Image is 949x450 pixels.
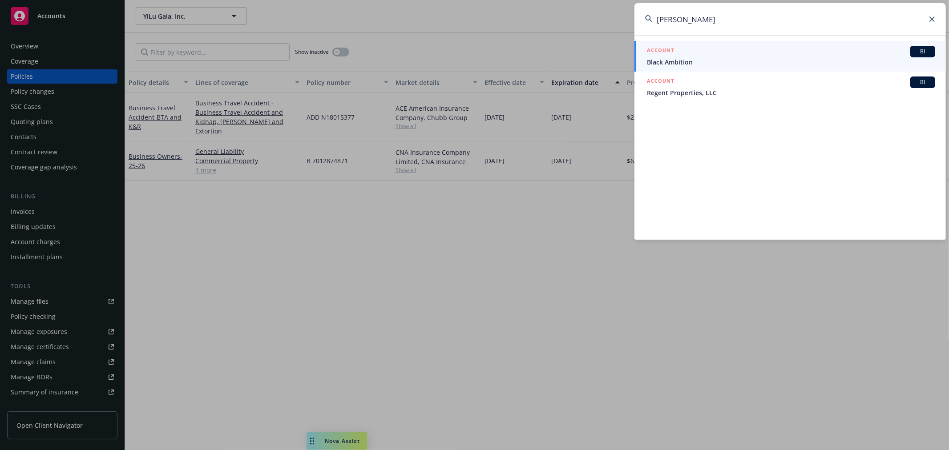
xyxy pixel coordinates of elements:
[647,46,674,56] h5: ACCOUNT
[647,57,935,67] span: Black Ambition
[914,48,932,56] span: BI
[634,41,946,72] a: ACCOUNTBIBlack Ambition
[647,88,935,97] span: Regent Properties, LLC
[914,78,932,86] span: BI
[634,72,946,102] a: ACCOUNTBIRegent Properties, LLC
[647,76,674,87] h5: ACCOUNT
[634,3,946,35] input: Search...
